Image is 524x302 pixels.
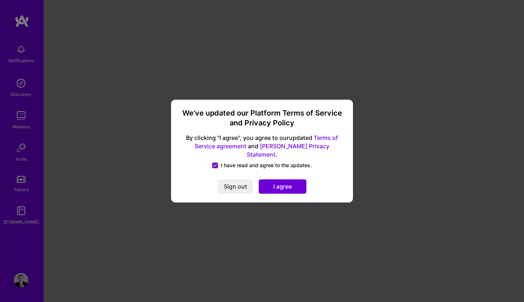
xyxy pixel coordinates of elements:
[221,162,312,169] span: I have read and agree to the updates.
[180,134,344,159] span: By clicking "I agree", you agree to our updated and .
[195,134,338,150] a: Terms of Service agreement
[247,142,329,158] a: [PERSON_NAME] Privacy Statement
[218,179,253,194] button: Sign out
[259,179,306,194] button: I agree
[180,108,344,128] h3: We’ve updated our Platform Terms of Service and Privacy Policy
